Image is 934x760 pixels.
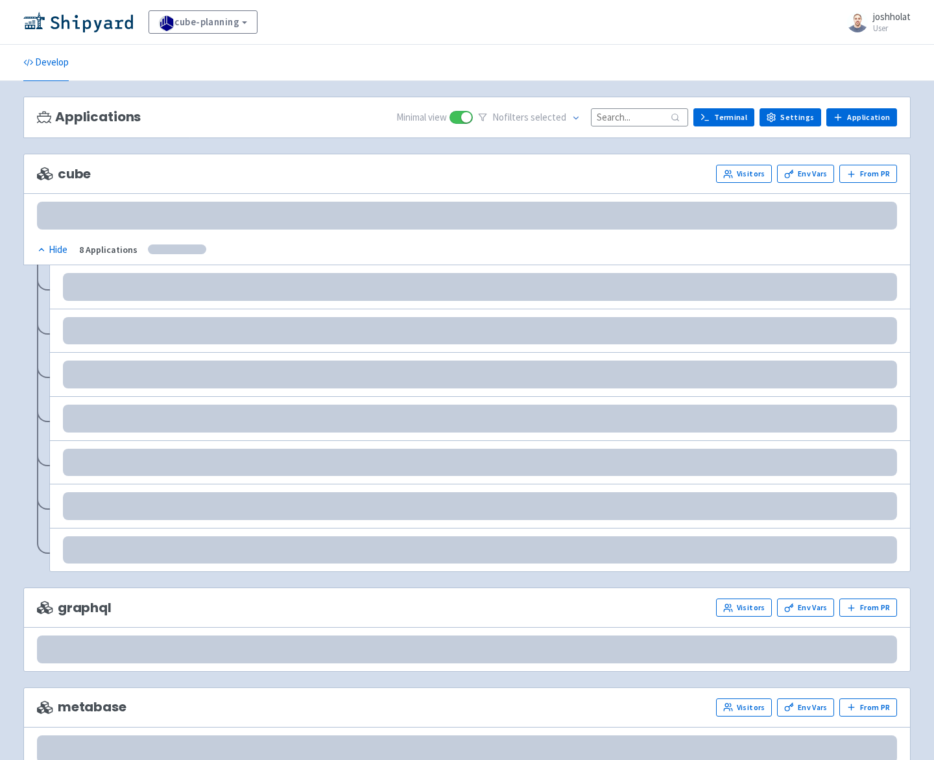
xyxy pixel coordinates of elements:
a: Application [826,108,897,126]
span: graphql [37,600,112,615]
img: Shipyard logo [23,12,133,32]
span: joshholat [873,10,911,23]
input: Search... [591,108,688,126]
div: 8 Applications [79,243,138,257]
span: cube [37,167,91,182]
a: Settings [760,108,821,126]
span: Minimal view [396,110,447,125]
small: User [873,24,911,32]
span: selected [531,111,566,123]
button: From PR [839,698,897,717]
a: Visitors [716,599,772,617]
h3: Applications [37,110,141,125]
span: No filter s [492,110,566,125]
a: Visitors [716,165,772,183]
a: Env Vars [777,165,834,183]
button: From PR [839,599,897,617]
button: From PR [839,165,897,183]
a: Develop [23,45,69,81]
a: Env Vars [777,698,834,717]
a: Terminal [693,108,754,126]
a: joshholat User [839,12,911,32]
a: cube-planning [149,10,257,34]
a: Env Vars [777,599,834,617]
div: Hide [37,243,67,257]
span: metabase [37,700,126,715]
a: Visitors [716,698,772,717]
button: Hide [37,243,69,257]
